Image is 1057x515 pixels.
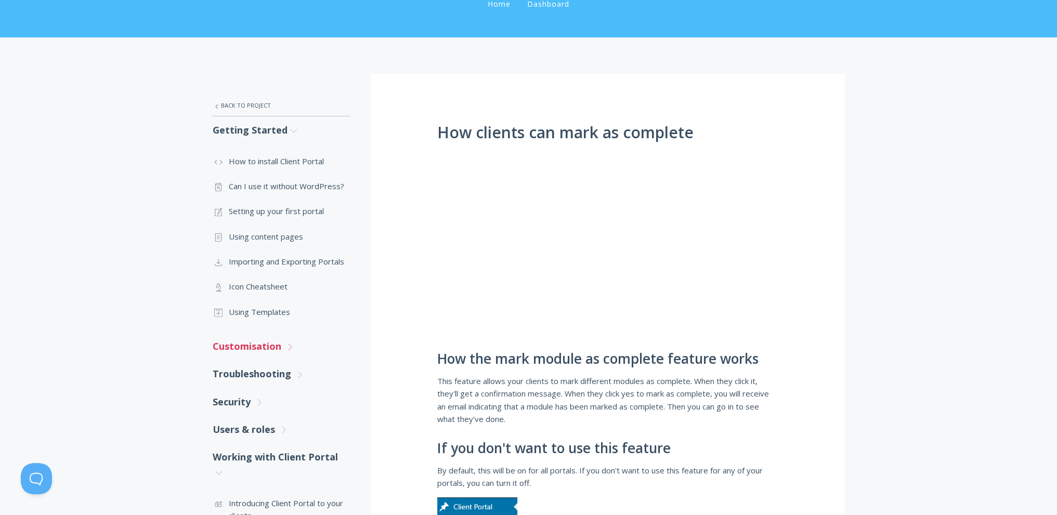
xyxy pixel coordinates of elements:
[213,149,350,174] a: How to install Client Portal
[21,463,52,494] iframe: Toggle Customer Support
[213,174,350,199] a: Can I use it without WordPress?
[437,375,778,426] p: This feature allows your clients to mark different modules as complete. When they click it, they'...
[437,124,778,141] h1: How clients can mark as complete
[213,443,350,486] a: Working with Client Portal
[213,416,350,443] a: Users & roles
[437,464,778,490] p: By default, this will be on for all portals. If you don't want to use this feature for any of you...
[213,199,350,223] a: Setting up your first portal
[213,95,350,116] a: Back to Project
[437,351,778,367] h2: How the mark module as complete feature works
[213,299,350,324] a: Using Templates
[213,360,350,388] a: Troubleshooting
[213,224,350,249] a: Using content pages
[213,116,350,144] a: Getting Started
[437,149,778,336] iframe: Using The Mark As Complete Feature
[213,274,350,299] a: Icon Cheatsheet
[213,333,350,360] a: Customisation
[437,441,778,456] h2: If you don't want to use this feature
[213,388,350,416] a: Security
[213,249,350,274] a: Importing and Exporting Portals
